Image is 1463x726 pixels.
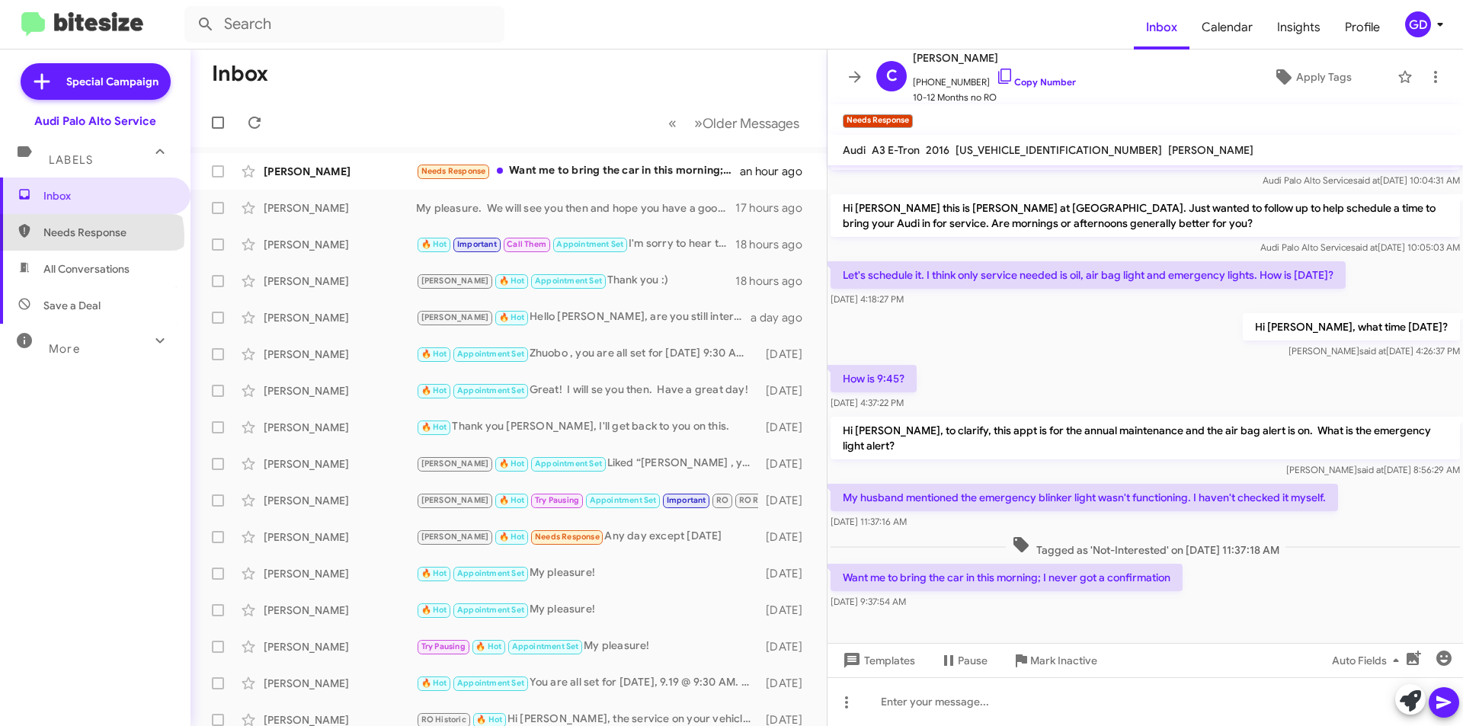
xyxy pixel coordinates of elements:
[421,239,447,249] span: 🔥 Hot
[913,90,1076,105] span: 10-12 Months no RO
[831,397,904,408] span: [DATE] 4:37:22 PM
[264,603,416,618] div: [PERSON_NAME]
[264,420,416,435] div: [PERSON_NAME]
[476,715,502,724] span: 🔥 Hot
[421,422,447,432] span: 🔥 Hot
[1234,63,1390,91] button: Apply Tags
[1260,241,1460,253] span: Audi Palo Alto Service [DATE] 10:05:03 AM
[913,67,1076,90] span: [PHONE_NUMBER]
[421,166,486,176] span: Needs Response
[1243,313,1460,341] p: Hi [PERSON_NAME], what time [DATE]?
[758,347,815,362] div: [DATE]
[66,74,158,89] span: Special Campaign
[264,310,416,325] div: [PERSON_NAME]
[831,484,1338,511] p: My husband mentioned the emergency blinker light wasn't functioning. I haven't checked it myself.
[758,383,815,398] div: [DATE]
[1006,536,1285,558] span: Tagged as 'Not-Interested' on [DATE] 11:37:18 AM
[264,200,416,216] div: [PERSON_NAME]
[457,385,524,395] span: Appointment Set
[831,596,906,607] span: [DATE] 9:37:54 AM
[758,566,815,581] div: [DATE]
[1030,647,1097,674] span: Mark Inactive
[716,495,728,505] span: RO
[535,495,579,505] span: Try Pausing
[49,342,80,356] span: More
[264,164,416,179] div: [PERSON_NAME]
[535,459,602,469] span: Appointment Set
[735,200,815,216] div: 17 hours ago
[758,529,815,545] div: [DATE]
[751,310,815,325] div: a day ago
[416,272,735,289] div: Thank you :)
[831,365,917,392] p: How is 9:45?
[735,237,815,252] div: 18 hours ago
[996,76,1076,88] a: Copy Number
[49,153,93,167] span: Labels
[926,143,949,157] span: 2016
[499,532,525,542] span: 🔥 Hot
[1351,241,1378,253] span: said at
[416,638,758,655] div: My pleasure!
[457,239,497,249] span: Important
[668,114,677,133] span: «
[758,493,815,508] div: [DATE]
[1333,5,1392,50] span: Profile
[34,114,156,129] div: Audi Palo Alto Service
[43,298,101,313] span: Save a Deal
[535,532,600,542] span: Needs Response
[416,418,758,436] div: Thank you [PERSON_NAME], I'll get back to you on this.
[1353,174,1380,186] span: said at
[43,261,130,277] span: All Conversations
[913,49,1076,67] span: [PERSON_NAME]
[475,641,501,651] span: 🔥 Hot
[886,64,898,88] span: C
[831,261,1346,289] p: Let's schedule it. I think only service needed is oil, air bag light and emergency lights. How is...
[421,641,466,651] span: Try Pausing
[499,276,525,286] span: 🔥 Hot
[421,276,489,286] span: [PERSON_NAME]
[831,417,1460,459] p: Hi [PERSON_NAME], to clarify, this appt is for the annual maintenance and the air bag alert is on...
[1189,5,1265,50] a: Calendar
[758,603,815,618] div: [DATE]
[828,647,927,674] button: Templates
[1265,5,1333,50] a: Insights
[264,566,416,581] div: [PERSON_NAME]
[416,162,740,180] div: Want me to bring the car in this morning; I never got a confirmation
[1392,11,1446,37] button: GD
[927,647,1000,674] button: Pause
[421,678,447,688] span: 🔥 Hot
[264,347,416,362] div: [PERSON_NAME]
[264,676,416,691] div: [PERSON_NAME]
[831,516,907,527] span: [DATE] 11:37:16 AM
[1359,345,1386,357] span: said at
[421,385,447,395] span: 🔥 Hot
[1000,647,1109,674] button: Mark Inactive
[831,564,1183,591] p: Want me to bring the car in this morning; I never got a confirmation
[416,528,758,545] div: Any day except [DATE]
[735,273,815,289] div: 18 hours ago
[685,107,808,139] button: Next
[264,639,416,654] div: [PERSON_NAME]
[1320,647,1417,674] button: Auto Fields
[212,62,268,86] h1: Inbox
[1286,464,1460,475] span: [PERSON_NAME] [DATE] 8:56:29 AM
[421,312,489,322] span: [PERSON_NAME]
[457,678,524,688] span: Appointment Set
[43,225,173,240] span: Needs Response
[264,237,416,252] div: [PERSON_NAME]
[421,459,489,469] span: [PERSON_NAME]
[457,605,524,615] span: Appointment Set
[590,495,657,505] span: Appointment Set
[758,676,815,691] div: [DATE]
[416,345,758,363] div: Zhuobo , you are all set for [DATE] 9:30 AM. We will see you then and hope you have a wonderful day!
[421,349,447,359] span: 🔥 Hot
[421,495,489,505] span: [PERSON_NAME]
[184,6,504,43] input: Search
[421,715,466,724] span: RO Historic
[416,601,758,619] div: My pleasure!
[694,114,703,133] span: »
[499,459,525,469] span: 🔥 Hot
[421,568,447,578] span: 🔥 Hot
[659,107,686,139] button: Previous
